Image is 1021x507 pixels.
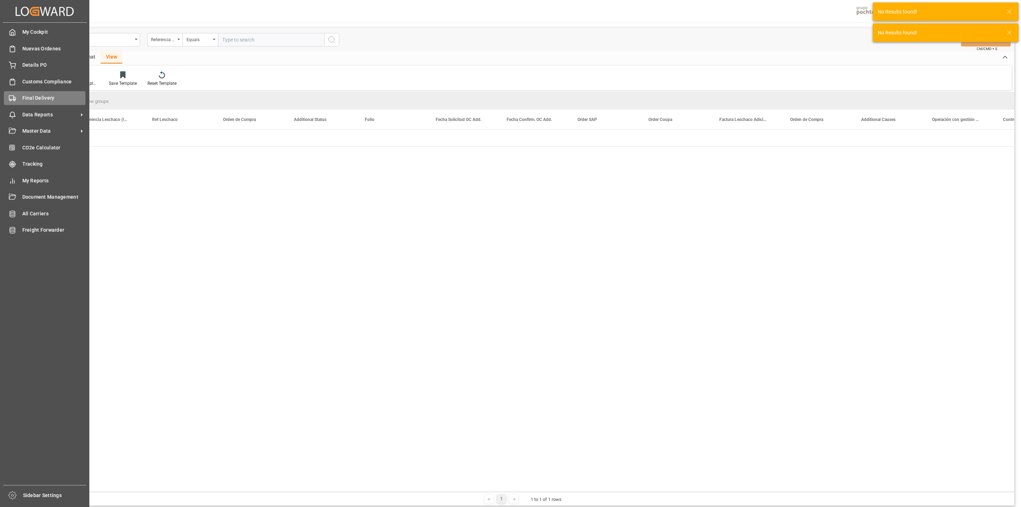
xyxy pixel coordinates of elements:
a: Final Delivery [4,91,85,105]
span: Fecha Confirm. OC Add. [507,117,552,122]
a: Details PO [4,58,85,72]
a: Customs Compliance [4,75,85,88]
span: Ctrl/CMD + S [977,46,997,51]
a: Document Management [4,190,85,204]
div: Save Template [109,80,137,87]
span: Customs Compliance [22,78,86,86]
button: open menu [147,33,183,46]
span: CO2e Calculator [22,144,86,151]
button: open menu [183,33,218,46]
span: My Reports [22,177,86,184]
a: Freight Forwarder [4,223,85,237]
div: 1 to 1 of 1 rows [531,496,562,503]
div: Equals [186,35,211,43]
span: Document Management [22,193,86,201]
a: CO2e Calculator [4,140,85,154]
span: Additional Causes [861,117,896,122]
span: Fecha Solicitud OC Add. [436,117,481,122]
span: Data Reports [22,111,78,119]
span: Folio [365,117,374,122]
div: Referencia Leschaco (Impo) [151,35,175,43]
span: Additional Status [294,117,327,122]
input: Type to search [218,33,324,46]
span: Final Delivery [22,94,86,102]
img: pochtecaImg.jpg_1689854062.jpg [854,5,889,18]
a: Nuevas Ordenes [4,42,85,55]
span: Factura Leschaco Adicionales [719,117,767,122]
span: Orden de Compra [790,117,823,122]
div: View [101,51,122,64]
span: Tracking [22,160,86,168]
span: Operación con gestión de Oc Adicional [932,117,980,122]
a: All Carriers [4,206,85,220]
span: Sidebar Settings [23,492,87,499]
span: Order SAP [578,117,597,122]
span: Order Coupa [648,117,672,122]
div: No Results found! [878,29,1000,37]
span: Freight Forwarder [22,226,86,234]
span: Referencia Leschaco (Impo) [81,117,129,122]
span: Ref Leschaco [152,117,178,122]
div: 1 [497,495,506,503]
span: Orden de Compra [223,117,256,122]
div: No Results found! [878,8,1000,16]
span: My Cockpit [22,28,86,36]
a: My Reports [4,173,85,187]
a: Tracking [4,157,85,171]
span: Nuevas Ordenes [22,45,86,53]
span: Master Data [22,127,78,135]
div: Reset Template [147,80,177,87]
span: All Carriers [22,210,86,217]
span: Details PO [22,61,86,69]
a: My Cockpit [4,25,85,39]
button: search button [324,33,339,46]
